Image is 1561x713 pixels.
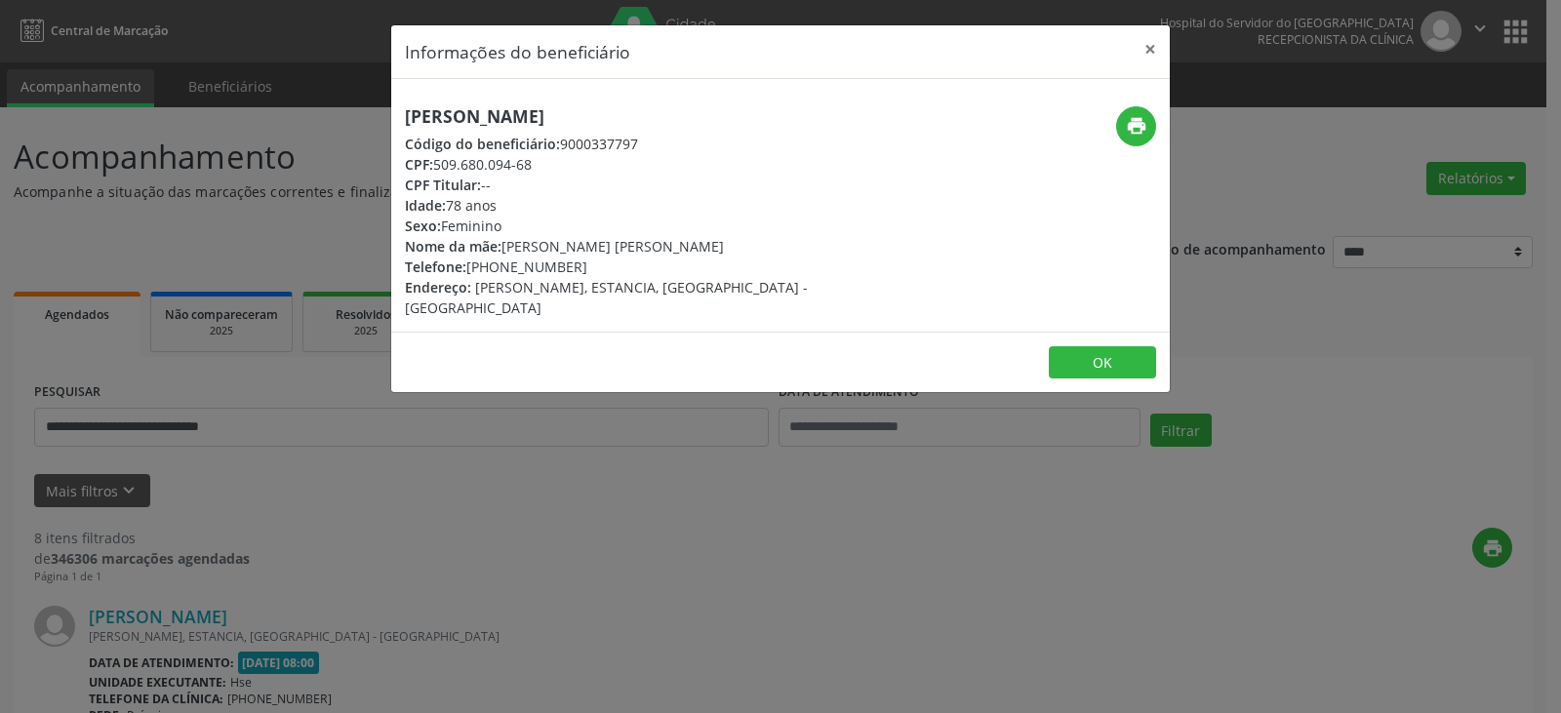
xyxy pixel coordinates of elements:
[405,176,481,194] span: CPF Titular:
[405,155,433,174] span: CPF:
[405,257,466,276] span: Telefone:
[405,196,446,215] span: Idade:
[405,216,897,236] div: Feminino
[405,257,897,277] div: [PHONE_NUMBER]
[405,154,897,175] div: 509.680.094-68
[405,236,897,257] div: [PERSON_NAME] [PERSON_NAME]
[405,39,630,64] h5: Informações do beneficiário
[405,237,501,256] span: Nome da mãe:
[405,106,897,127] h5: [PERSON_NAME]
[405,134,897,154] div: 9000337797
[1126,115,1147,137] i: print
[405,135,560,153] span: Código do beneficiário:
[1116,106,1156,146] button: print
[1131,25,1170,73] button: Close
[1049,346,1156,379] button: OK
[405,217,441,235] span: Sexo:
[405,175,897,195] div: --
[405,195,897,216] div: 78 anos
[405,278,471,297] span: Endereço:
[405,278,808,317] span: [PERSON_NAME], ESTANCIA, [GEOGRAPHIC_DATA] - [GEOGRAPHIC_DATA]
